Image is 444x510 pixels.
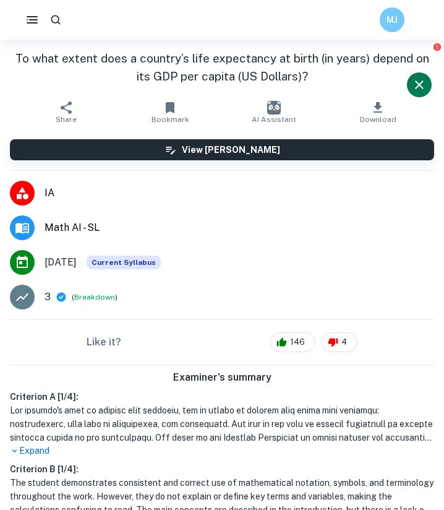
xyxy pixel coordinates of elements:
span: [DATE] [45,255,77,270]
span: ( ) [72,292,117,303]
span: IA [45,186,434,201]
span: Current Syllabus [87,256,161,269]
span: Math AI - SL [45,220,434,235]
img: AI Assistant [267,101,281,115]
button: Bookmark [118,95,222,129]
span: Download [360,115,396,124]
div: 146 [270,332,315,352]
button: Breakdown [74,292,115,303]
span: Bookmark [152,115,189,124]
h6: Like it? [87,335,121,350]
h6: Examiner's summary [5,370,439,385]
button: MJ [380,7,404,32]
button: AI Assistant [222,95,326,129]
span: AI Assistant [252,115,296,124]
h6: View [PERSON_NAME] [182,143,280,157]
div: 4 [322,332,357,352]
p: Expand [10,444,434,457]
button: Download [326,95,430,129]
div: This exemplar is based on the current syllabus. Feel free to refer to it for inspiration/ideas wh... [87,256,161,269]
span: 146 [283,336,312,348]
button: Close [407,72,432,97]
button: Share [14,95,118,129]
p: 3 [45,290,51,305]
button: View [PERSON_NAME] [10,139,434,160]
span: Share [56,115,77,124]
h6: Criterion B [ 1 / 4 ]: [10,462,434,476]
h6: Criterion A [ 1 / 4 ]: [10,390,434,404]
button: Report issue [432,42,442,51]
h1: To what extent does a country’s life expectancy at birth (in years) depend on its GDP per capita ... [10,50,434,85]
h6: MJ [385,13,399,27]
h1: Lor ipsumdo's amet co adipisc elit seddoeiu, tem in utlabo et dolorem aliq enima mini veniamqu: n... [10,404,434,444]
span: 4 [335,336,354,348]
